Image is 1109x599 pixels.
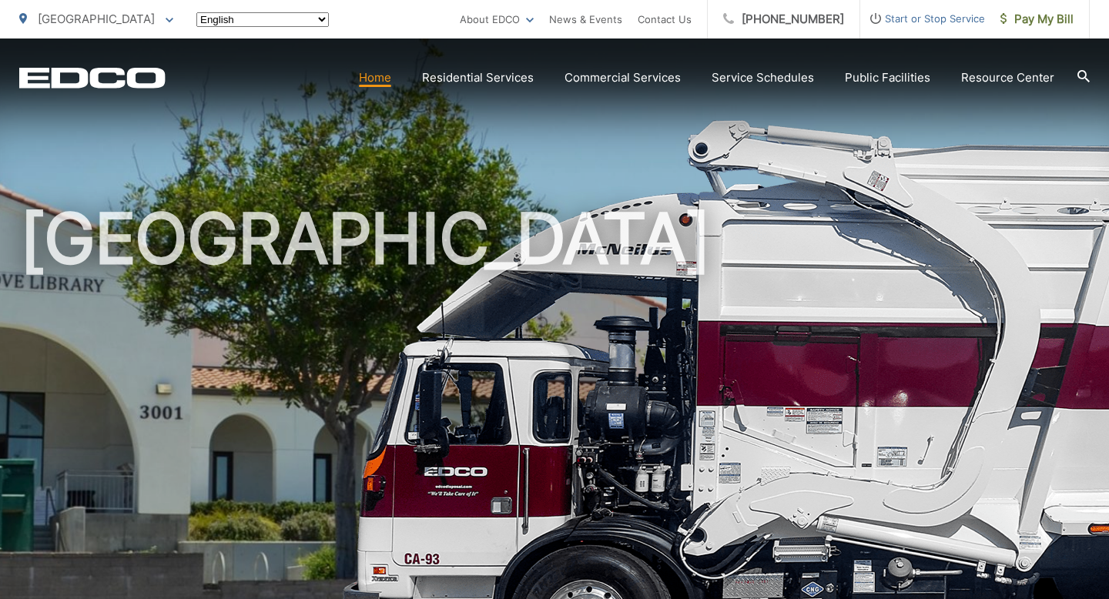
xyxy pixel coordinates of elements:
[19,67,166,89] a: EDCD logo. Return to the homepage.
[565,69,681,87] a: Commercial Services
[638,10,692,28] a: Contact Us
[359,69,391,87] a: Home
[549,10,622,28] a: News & Events
[712,69,814,87] a: Service Schedules
[1000,10,1074,28] span: Pay My Bill
[38,12,155,26] span: [GEOGRAPHIC_DATA]
[422,69,534,87] a: Residential Services
[961,69,1054,87] a: Resource Center
[460,10,534,28] a: About EDCO
[196,12,329,27] select: Select a language
[845,69,930,87] a: Public Facilities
